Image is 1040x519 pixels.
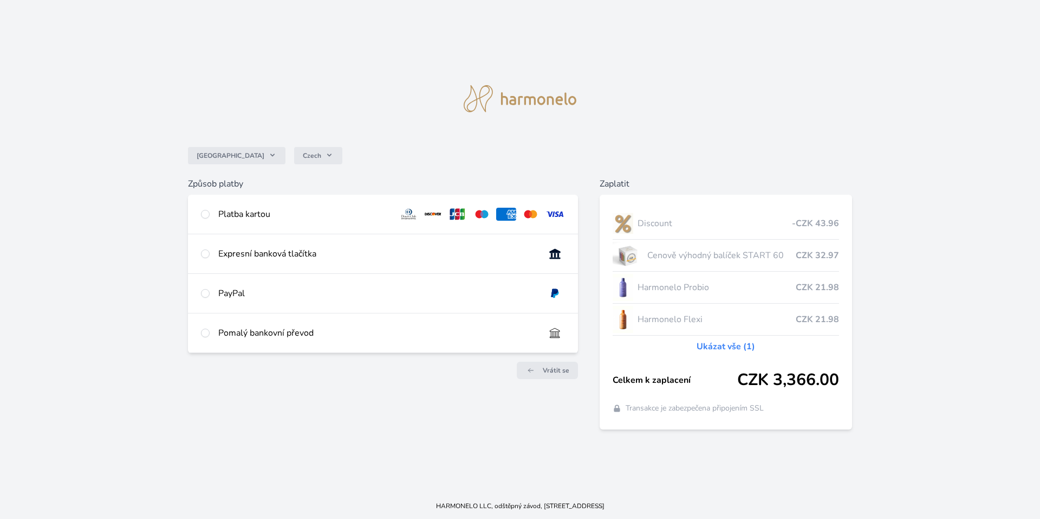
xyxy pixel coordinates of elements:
[613,274,633,301] img: CLEAN_PROBIO_se_stinem_x-lo.jpg
[218,287,536,300] div: PayPal
[796,313,839,326] span: CZK 21.98
[197,151,264,160] span: [GEOGRAPHIC_DATA]
[517,362,578,379] a: Vrátit se
[545,247,565,260] img: onlineBanking_CZ.svg
[521,208,541,221] img: mc.svg
[545,208,565,221] img: visa.svg
[447,208,467,221] img: jcb.svg
[697,340,755,353] a: Ukázat vše (1)
[472,208,492,221] img: maestro.svg
[638,313,796,326] span: Harmonelo Flexi
[303,151,321,160] span: Czech
[399,208,419,221] img: diners.svg
[600,177,853,190] h6: Zaplatit
[543,366,569,375] span: Vrátit se
[496,208,516,221] img: amex.svg
[188,177,578,190] h6: Způsob platby
[638,217,792,230] span: Discount
[218,247,536,260] div: Expresní banková tlačítka
[626,403,764,414] span: Transakce je zabezpečena připojením SSL
[792,217,839,230] span: -CZK 43.96
[218,326,536,339] div: Pomalý bankovní převod
[613,242,643,269] img: start.jpg
[464,85,576,112] img: logo.svg
[613,306,633,333] img: CLEAN_FLEXI_se_stinem_x-hi_(1)-lo.jpg
[294,147,342,164] button: Czech
[737,370,839,390] span: CZK 3,366.00
[613,210,633,237] img: discount-lo.png
[423,208,443,221] img: discover.svg
[638,281,796,294] span: Harmonelo Probio
[218,208,391,221] div: Platba kartou
[796,281,839,294] span: CZK 21.98
[613,374,738,387] span: Celkem k zaplacení
[188,147,285,164] button: [GEOGRAPHIC_DATA]
[545,287,565,300] img: paypal.svg
[647,249,796,262] span: Cenově výhodný balíček START 60
[796,249,839,262] span: CZK 32.97
[545,326,565,339] img: bankTransfer_IBAN.svg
